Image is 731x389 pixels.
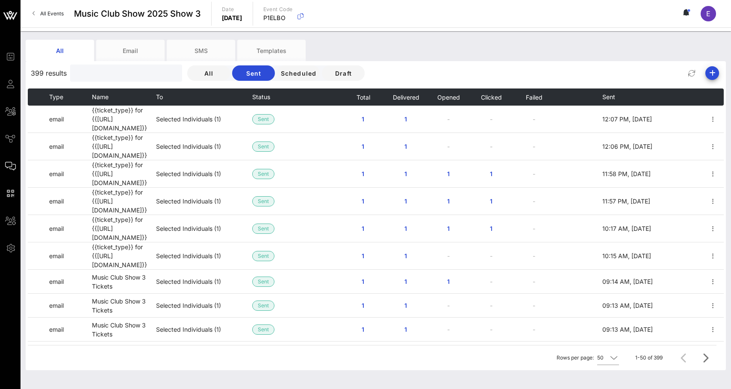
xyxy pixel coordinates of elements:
button: 1 [392,194,419,209]
th: To [156,88,252,106]
th: Total [342,88,384,106]
td: Music Club Show 3 Tickets [92,294,156,318]
td: {{ticket_type}} for {{[URL][DOMAIN_NAME]}} [92,215,156,242]
span: 12:06 PM, [DATE] [602,143,652,150]
div: Templates [237,40,306,61]
span: Sent [258,224,269,233]
p: P1ELBO [263,14,293,22]
span: 1 [399,143,413,150]
button: 1 [349,139,377,154]
span: Sent [258,325,269,334]
span: 1 [442,225,455,232]
span: Delivered [392,94,419,101]
span: 10:15 AM, [DATE] [602,252,651,259]
span: 1 [442,278,455,285]
span: 09:14 AM, [DATE] [602,278,653,285]
span: 1 [442,170,455,177]
span: E [706,9,710,18]
span: 1 [399,326,413,333]
button: Sent [232,65,275,81]
span: 1 [442,197,455,205]
span: 1 [484,197,498,205]
span: Name [92,93,109,100]
button: 1 [478,221,505,236]
td: Selected Individuals (1) [156,318,252,342]
span: Sent [258,115,269,124]
span: Status [252,93,270,100]
span: Sent [258,142,269,151]
div: All [26,40,94,61]
span: 11:57 PM, [DATE] [602,197,650,205]
td: email [49,342,92,365]
button: 1 [392,298,419,313]
span: To [156,93,163,100]
span: 09:13 AM, [DATE] [602,326,653,333]
button: Next page [698,350,713,365]
button: 1 [435,194,462,209]
span: 10:17 AM, [DATE] [602,225,651,232]
span: 12:07 PM, [DATE] [602,115,652,123]
th: Status [252,88,295,106]
td: Selected Individuals (1) [156,270,252,294]
button: 1 [392,221,419,236]
td: {{ticket_type}} for {{[URL][DOMAIN_NAME]}} [92,133,156,160]
span: All [194,70,223,77]
span: 1 [484,225,498,232]
span: 1 [356,170,370,177]
td: Selected Individuals (1) [156,160,252,188]
p: [DATE] [222,14,242,22]
span: 1 [356,197,370,205]
button: 1 [392,139,419,154]
button: Total [356,88,370,106]
td: {{ticket_type}} for {{[URL][DOMAIN_NAME]}} [92,242,156,270]
button: Delivered [392,88,419,106]
button: 1 [349,194,377,209]
button: 1 [349,112,377,127]
div: E [701,6,716,21]
span: 1 [356,115,370,123]
td: email [49,215,92,242]
div: 50 [597,354,604,362]
td: Selected Individuals (1) [156,342,252,365]
p: Date [222,5,242,14]
p: Event Code [263,5,293,14]
td: Selected Individuals (1) [156,106,252,133]
div: 1-50 of 399 [635,354,663,362]
button: 1 [349,298,377,313]
div: 50Rows per page: [597,351,619,365]
span: 09:13 AM, [DATE] [602,302,653,309]
button: 1 [392,112,419,127]
td: Music Club Show 3 Tickets [92,318,156,342]
button: 1 [392,166,419,182]
td: Music Club Show 3 Tickets [92,342,156,365]
th: Type [49,88,92,106]
button: Opened [437,88,460,106]
th: Name [92,88,156,106]
span: 11:58 PM, [DATE] [602,170,651,177]
button: 1 [349,221,377,236]
span: Sent [258,197,269,206]
span: Music Club Show 2025 Show 3 [74,7,201,20]
span: 1 [399,197,413,205]
td: email [49,242,92,270]
td: Music Club Show 3 Tickets [92,270,156,294]
button: 1 [349,322,377,337]
span: 1 [356,326,370,333]
button: Scheduled [277,65,320,81]
span: Sent [258,251,269,261]
button: 1 [392,322,419,337]
td: email [49,106,92,133]
span: 1 [484,170,498,177]
span: 1 [399,115,413,123]
td: {{ticket_type}} for {{[URL][DOMAIN_NAME]}} [92,106,156,133]
span: All Events [40,10,64,17]
span: 1 [399,252,413,259]
button: 1 [435,221,462,236]
span: Type [49,93,63,100]
span: Sent [258,277,269,286]
span: Draft [329,70,358,77]
button: 1 [435,166,462,182]
button: 1 [349,274,377,289]
td: Selected Individuals (1) [156,215,252,242]
th: Delivered [384,88,427,106]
